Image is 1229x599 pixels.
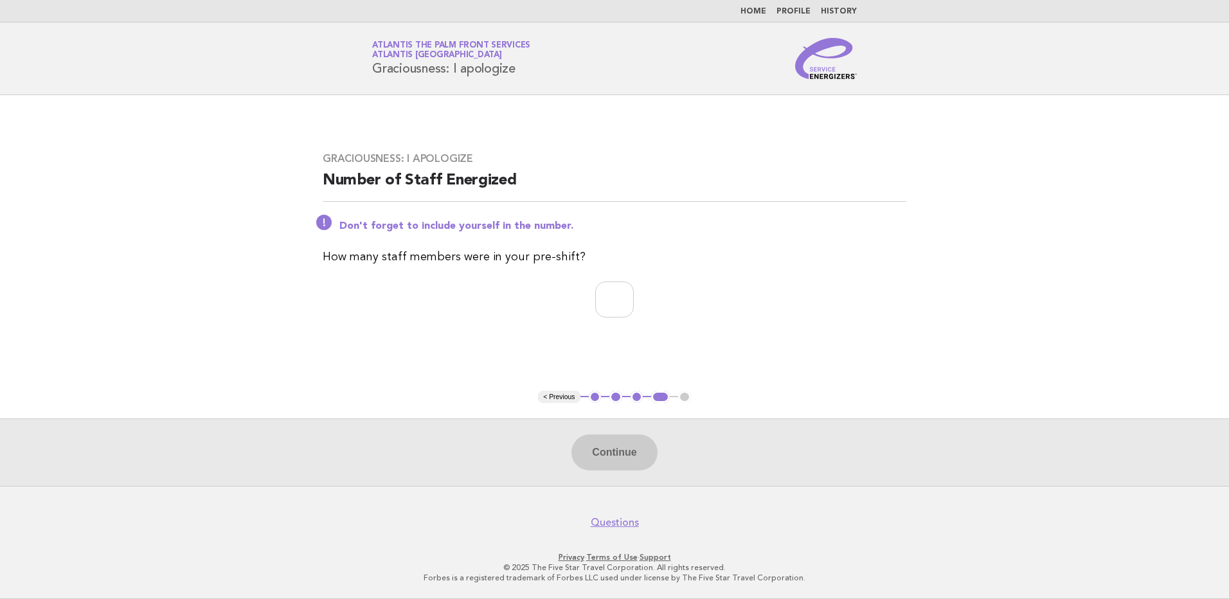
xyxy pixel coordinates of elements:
[640,553,671,562] a: Support
[221,552,1008,562] p: · ·
[821,8,857,15] a: History
[631,391,643,404] button: 3
[372,51,502,60] span: Atlantis [GEOGRAPHIC_DATA]
[372,41,530,59] a: Atlantis The Palm Front ServicesAtlantis [GEOGRAPHIC_DATA]
[221,562,1008,573] p: © 2025 The Five Star Travel Corporation. All rights reserved.
[586,553,638,562] a: Terms of Use
[609,391,622,404] button: 2
[591,516,639,529] a: Questions
[776,8,811,15] a: Profile
[559,553,584,562] a: Privacy
[740,8,766,15] a: Home
[538,391,580,404] button: < Previous
[323,170,906,202] h2: Number of Staff Energized
[372,42,530,75] h1: Graciousness: I apologize
[339,220,906,233] p: Don't forget to include yourself in the number.
[651,391,670,404] button: 4
[589,391,602,404] button: 1
[323,248,906,266] p: How many staff members were in your pre-shift?
[795,38,857,79] img: Service Energizers
[323,152,906,165] h3: Graciousness: I apologize
[221,573,1008,583] p: Forbes is a registered trademark of Forbes LLC used under license by The Five Star Travel Corpora...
